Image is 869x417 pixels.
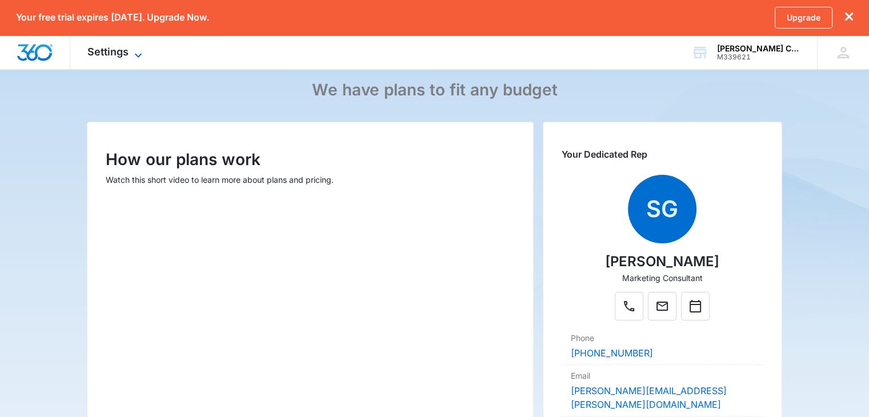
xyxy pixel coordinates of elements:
[845,12,853,23] button: dismiss this dialog
[648,292,676,320] button: Mail
[106,147,515,171] p: How our plans work
[681,292,710,320] button: Calendar
[622,272,703,284] p: Marketing Consultant
[106,174,515,186] p: Watch this short video to learn more about plans and pricing.
[615,292,643,320] button: Phone
[562,327,763,365] div: Phone[PHONE_NUMBER]
[717,53,800,61] div: account id
[571,385,727,410] a: [PERSON_NAME][EMAIL_ADDRESS][PERSON_NAME][DOMAIN_NAME]
[605,251,719,272] p: [PERSON_NAME]
[562,365,763,416] div: Email[PERSON_NAME][EMAIL_ADDRESS][PERSON_NAME][DOMAIN_NAME]
[717,44,800,53] div: account name
[571,332,754,344] dt: Phone
[311,80,557,100] p: We have plans to fit any budget
[16,12,209,23] p: Your free trial expires [DATE]. Upgrade Now.
[70,35,162,69] div: Settings
[775,7,832,29] a: Upgrade
[87,46,129,58] span: Settings
[562,147,763,161] p: Your Dedicated Rep
[571,347,653,359] a: [PHONE_NUMBER]
[628,175,696,243] span: SG
[571,370,754,382] dt: Email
